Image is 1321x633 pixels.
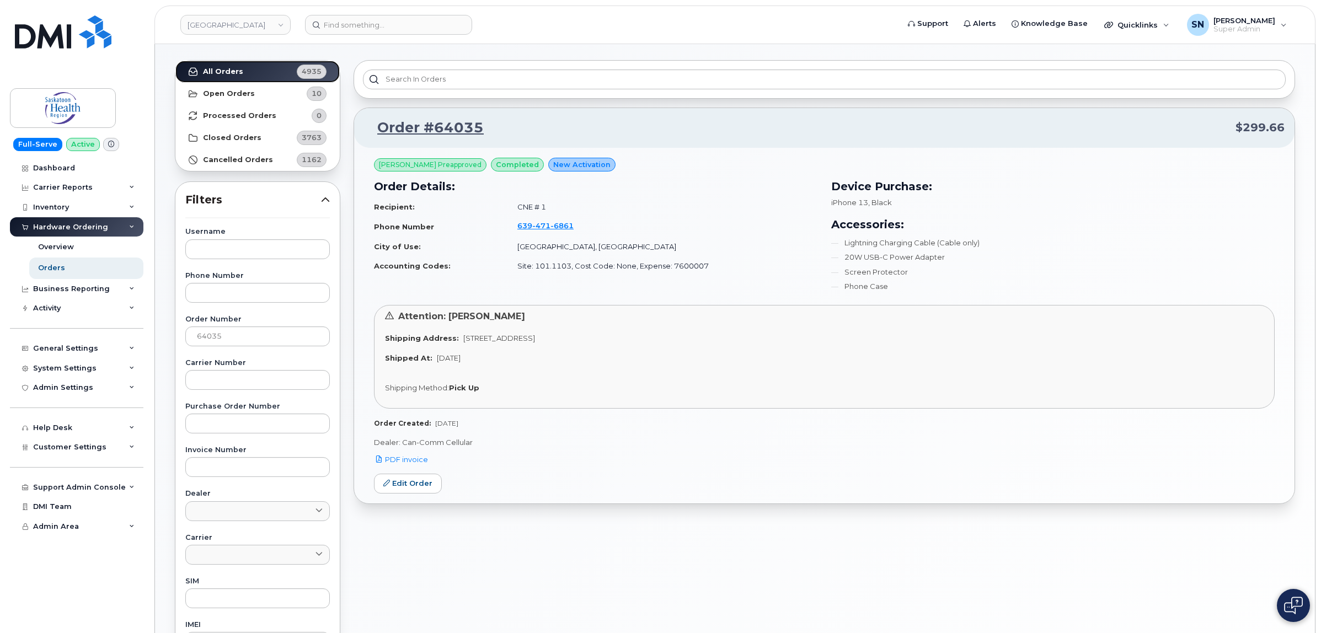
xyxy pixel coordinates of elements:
span: [PERSON_NAME] Preapproved [379,160,482,170]
span: iPhone 13 [831,198,868,207]
strong: Accounting Codes: [374,261,451,270]
li: Phone Case [831,281,1275,292]
span: PDF invoice [385,455,428,464]
li: Lightning Charging Cable (Cable only) [831,238,1275,248]
span: completed [496,159,539,170]
div: Quicklinks [1097,14,1177,36]
a: All Orders4935 [175,61,340,83]
strong: Phone Number [374,222,434,231]
label: Carrier [185,534,330,541]
img: Open chat [1284,597,1303,614]
span: 10 [312,88,322,99]
strong: Closed Orders [203,133,261,142]
span: 1162 [302,154,322,165]
a: Knowledge Base [1004,13,1095,35]
label: Carrier Number [185,360,330,367]
a: Saskatoon Health Region [180,15,291,35]
li: Screen Protector [831,267,1275,277]
span: $299.66 [1236,120,1285,136]
label: Purchase Order Number [185,403,330,410]
label: Order Number [185,316,330,323]
label: Phone Number [185,272,330,280]
label: Username [185,228,330,235]
h3: Order Details: [374,178,818,195]
span: [DATE] [435,419,458,427]
a: Closed Orders3763 [175,127,340,149]
a: PDF invoice [374,455,428,464]
a: Edit Order [374,474,442,494]
label: SIM [185,578,330,585]
label: Dealer [185,490,330,497]
span: Quicklinks [1117,20,1158,29]
span: 639 [517,221,574,230]
strong: Order Created: [374,419,431,427]
span: 4935 [302,66,322,77]
span: Attention: [PERSON_NAME] [398,311,525,321]
td: [GEOGRAPHIC_DATA], [GEOGRAPHIC_DATA] [507,237,818,256]
label: Invoice Number [185,447,330,454]
a: Support [900,13,956,35]
h3: Device Purchase: [831,178,1275,195]
input: Search in orders [363,69,1286,89]
span: New Activation [553,159,611,170]
td: CNE # 1 [507,197,818,217]
input: Find something... [305,15,472,35]
span: Shipping Method: [385,383,449,392]
a: Processed Orders0 [175,105,340,127]
strong: Shipped At: [385,353,432,362]
span: 471 [532,221,550,230]
span: 6861 [550,221,574,230]
strong: Cancelled Orders [203,155,273,164]
label: IMEI [185,621,330,629]
a: Order #64035 [364,118,484,138]
li: 20W USB-C Power Adapter [831,252,1275,262]
strong: Shipping Address: [385,334,459,342]
td: Site: 101.1103, Cost Code: None, Expense: 7600007 [507,256,818,276]
strong: All Orders [203,67,243,76]
a: 6394716861 [517,221,587,230]
span: SN [1191,18,1204,31]
a: Cancelled Orders1162 [175,149,340,171]
span: 0 [317,110,322,121]
span: [DATE] [437,353,461,362]
span: [PERSON_NAME] [1213,16,1275,25]
span: Super Admin [1213,25,1275,34]
strong: Recipient: [374,202,415,211]
strong: City of Use: [374,242,421,251]
span: Alerts [973,18,996,29]
strong: Open Orders [203,89,255,98]
span: Support [917,18,948,29]
h3: Accessories: [831,216,1275,233]
strong: Pick Up [449,383,479,392]
a: Alerts [956,13,1004,35]
span: 3763 [302,132,322,143]
span: , Black [868,198,892,207]
span: Filters [185,192,321,208]
span: Knowledge Base [1021,18,1088,29]
p: Dealer: Can-Comm Cellular [374,437,1275,448]
span: [STREET_ADDRESS] [463,334,535,342]
a: Open Orders10 [175,83,340,105]
div: Sabrina Nguyen [1179,14,1295,36]
strong: Processed Orders [203,111,276,120]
